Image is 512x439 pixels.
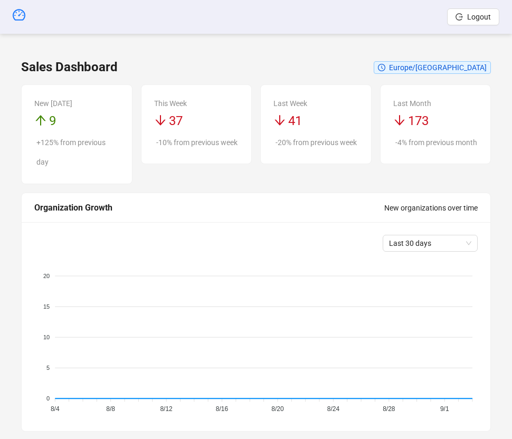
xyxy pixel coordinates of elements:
[393,98,478,109] div: Last Month
[389,235,471,251] span: Last 30 days
[456,13,463,21] span: logout
[393,114,406,127] span: arrow-down
[51,405,60,413] tspan: 8/4
[21,59,118,76] h3: Sales Dashboard
[327,405,340,413] tspan: 8/24
[43,303,50,310] tspan: 15
[160,405,173,413] tspan: 8/12
[106,405,115,413] tspan: 8/8
[34,201,384,214] div: Organization Growth
[43,334,50,340] tspan: 10
[408,113,429,128] span: 173
[273,98,358,109] div: Last Week
[46,365,50,371] tspan: 5
[156,138,238,147] span: -10% from previous week
[169,113,183,128] span: 37
[395,138,477,147] span: -4% from previous month
[34,98,119,109] div: New [DATE]
[36,138,106,167] span: +125% from previous day
[34,114,47,127] span: arrow-up
[447,8,499,25] button: Logout
[383,405,395,413] tspan: 8/28
[43,273,50,279] tspan: 20
[276,138,357,147] span: -20% from previous week
[378,64,385,71] span: clock-circle
[384,204,478,212] span: New organizations over time
[154,114,167,127] span: arrow-down
[13,8,25,21] span: dashboard
[49,113,56,128] span: 9
[440,405,449,413] tspan: 9/1
[216,405,229,413] tspan: 8/16
[273,114,286,127] span: arrow-down
[154,98,239,109] div: This Week
[288,113,302,128] span: 41
[389,63,487,72] span: Europe/[GEOGRAPHIC_DATA]
[46,395,50,402] tspan: 0
[271,405,284,413] tspan: 8/20
[467,13,491,21] span: Logout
